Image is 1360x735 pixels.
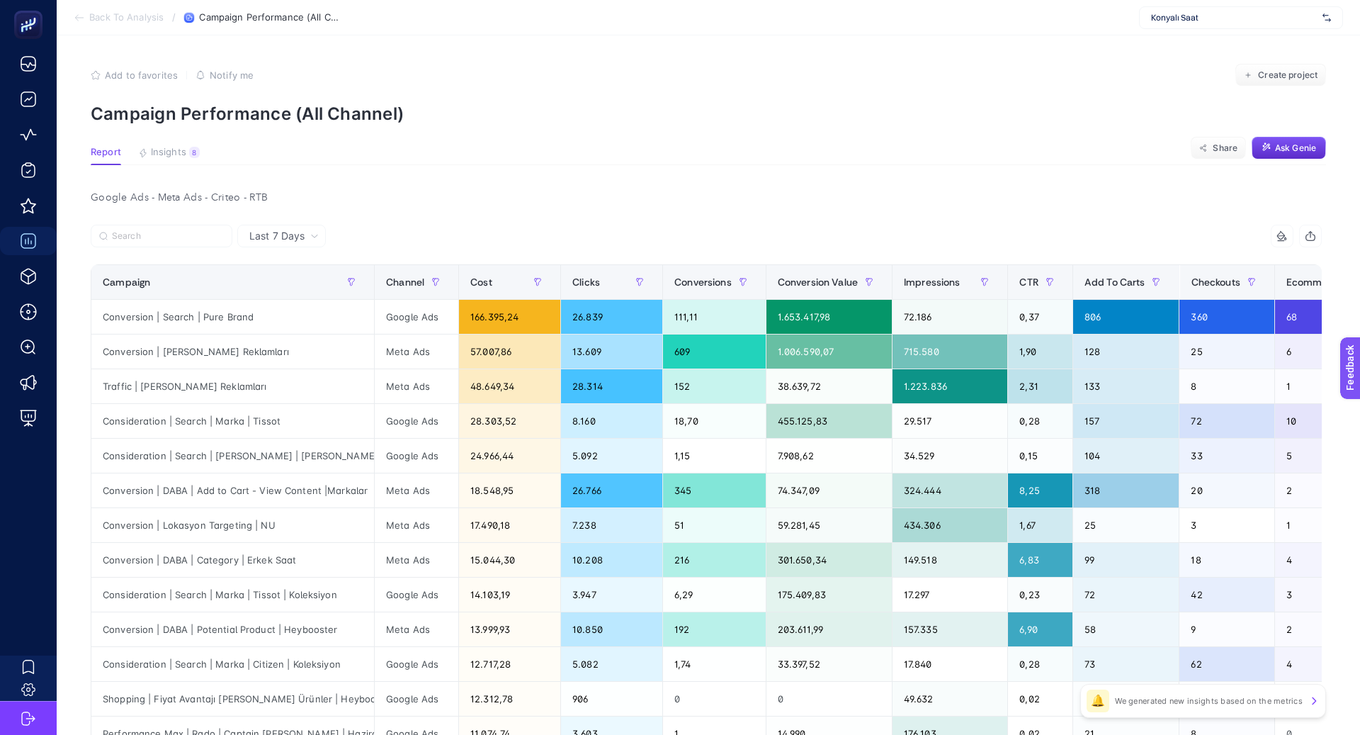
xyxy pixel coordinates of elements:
[1179,404,1274,438] div: 72
[1179,682,1274,716] div: 4
[663,508,766,542] div: 51
[1179,439,1274,473] div: 33
[1008,578,1072,612] div: 0,23
[459,473,560,507] div: 18.548,95
[91,69,178,81] button: Add to favorites
[1073,647,1179,681] div: 73
[766,404,892,438] div: 455.125,83
[459,404,560,438] div: 28.303,52
[663,369,766,403] div: 152
[663,612,766,646] div: 192
[892,682,1007,716] div: 49.632
[766,647,892,681] div: 33.397,52
[1008,682,1072,716] div: 0,02
[1213,142,1237,154] span: Share
[1179,335,1274,369] div: 25
[766,439,892,473] div: 7.908,62
[892,647,1007,681] div: 17.840
[459,682,560,716] div: 12.312,78
[375,335,458,369] div: Meta Ads
[561,578,662,612] div: 3.947
[386,276,424,288] span: Channel
[1008,612,1072,646] div: 6,90
[892,612,1007,646] div: 157.335
[892,369,1007,403] div: 1.223.836
[1084,276,1145,288] span: Add To Carts
[766,543,892,577] div: 301.650,34
[1179,612,1274,646] div: 9
[892,543,1007,577] div: 149.518
[663,473,766,507] div: 345
[1008,369,1072,403] div: 2,31
[105,69,178,81] span: Add to favorites
[1179,578,1274,612] div: 42
[766,335,892,369] div: 1.006.590,07
[561,335,662,369] div: 13.609
[1258,69,1317,81] span: Create project
[459,369,560,403] div: 48.649,34
[561,612,662,646] div: 10.850
[1179,508,1274,542] div: 3
[375,578,458,612] div: Google Ads
[766,508,892,542] div: 59.281,45
[459,335,560,369] div: 57.007,86
[375,439,458,473] div: Google Ads
[1008,647,1072,681] div: 0,28
[1073,612,1179,646] div: 58
[561,647,662,681] div: 5.082
[1073,439,1179,473] div: 104
[249,229,305,243] span: Last 7 Days
[1179,369,1274,403] div: 8
[663,543,766,577] div: 216
[470,276,492,288] span: Cost
[1275,142,1316,154] span: Ask Genie
[1179,473,1274,507] div: 20
[1008,335,1072,369] div: 1,90
[91,647,374,681] div: Consideration | Search | Marka | Citizen | Koleksiyon
[1008,404,1072,438] div: 0,28
[904,276,960,288] span: Impressions
[89,12,164,23] span: Back To Analysis
[459,508,560,542] div: 17.490,18
[663,578,766,612] div: 6,29
[172,11,176,23] span: /
[892,578,1007,612] div: 17.297
[375,682,458,716] div: Google Ads
[91,103,1326,124] p: Campaign Performance (All Channel)
[459,612,560,646] div: 13.999,93
[459,578,560,612] div: 14.103,19
[375,647,458,681] div: Google Ads
[1252,137,1326,159] button: Ask Genie
[375,612,458,646] div: Meta Ads
[766,300,892,334] div: 1.653.417,98
[892,473,1007,507] div: 324.444
[1073,682,1179,716] div: 19
[766,578,892,612] div: 175.409,83
[195,69,254,81] button: Notify me
[210,69,254,81] span: Notify me
[91,147,121,158] span: Report
[892,439,1007,473] div: 34.529
[112,231,224,242] input: Search
[766,369,892,403] div: 38.639,72
[1073,508,1179,542] div: 25
[1191,137,1246,159] button: Share
[1073,300,1179,334] div: 806
[459,439,560,473] div: 24.966,44
[561,300,662,334] div: 26.839
[766,473,892,507] div: 74.347,09
[561,369,662,403] div: 28.314
[1151,12,1317,23] span: Konyalı Saat
[1179,543,1274,577] div: 18
[1191,276,1240,288] span: Checkouts
[1008,543,1072,577] div: 6,83
[375,404,458,438] div: Google Ads
[1019,276,1038,288] span: CTR
[561,439,662,473] div: 5.092
[561,543,662,577] div: 10.208
[663,300,766,334] div: 111,11
[91,369,374,403] div: Traffic | [PERSON_NAME] Reklamları
[561,508,662,542] div: 7.238
[459,300,560,334] div: 166.395,24
[91,508,374,542] div: Conversion | Lokasyon Targeting | NU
